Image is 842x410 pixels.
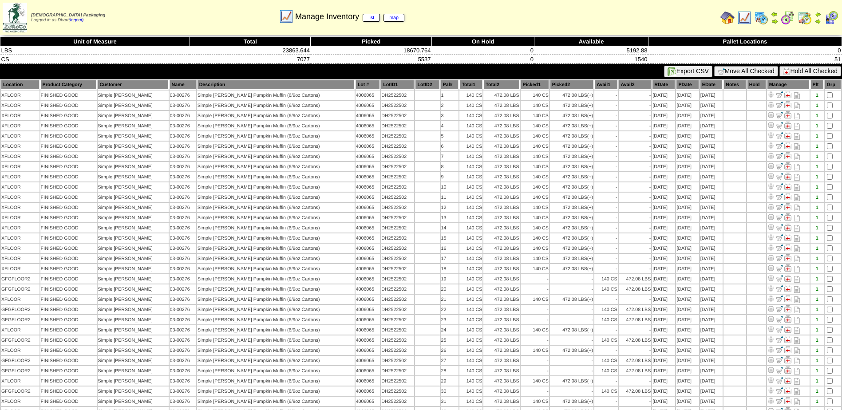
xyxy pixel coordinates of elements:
[776,213,783,221] img: Move
[811,134,823,139] div: 1
[356,111,380,120] td: 4006065
[1,111,40,120] td: XFLOOR
[810,80,824,90] th: Plt
[676,80,699,90] th: PDate
[0,55,190,64] td: CS
[483,101,519,110] td: 472.08 LBS
[784,183,791,190] img: Manage Hold
[784,387,791,394] img: Manage Hold
[776,367,783,374] img: Move
[784,101,791,108] img: Manage Hold
[648,55,842,64] td: 51
[794,102,800,109] i: Note
[700,142,723,151] td: [DATE]
[40,152,97,161] td: FINISHED GOOD
[587,113,593,118] div: (+)
[190,46,311,55] td: 23863.644
[98,111,169,120] td: Simple [PERSON_NAME]
[619,111,652,120] td: -
[676,131,699,141] td: [DATE]
[170,80,196,90] th: Name
[587,144,593,149] div: (+)
[776,91,783,98] img: Move
[1,131,40,141] td: XFLOOR
[550,152,593,161] td: 472.08 LBS
[784,326,791,333] img: Manage Hold
[381,121,414,130] td: DH2522502
[776,132,783,139] img: Move
[381,131,414,141] td: DH2522502
[776,244,783,251] img: Move
[652,91,675,100] td: [DATE]
[700,152,723,161] td: [DATE]
[619,121,652,130] td: -
[459,121,482,130] td: 140 CS
[664,66,712,77] button: Export CSV
[784,315,791,323] img: Manage Hold
[776,234,783,241] img: Move
[771,18,778,25] img: arrowright.gif
[170,91,196,100] td: 03-00276
[594,111,617,120] td: -
[550,142,593,151] td: 472.08 LBS
[1,152,40,161] td: XFLOOR
[459,91,482,100] td: 140 CS
[652,111,675,120] td: [DATE]
[295,12,404,21] span: Manage Inventory
[311,37,432,46] th: Picked
[441,152,459,161] td: 7
[776,285,783,292] img: Move
[652,142,675,151] td: [DATE]
[767,183,775,190] img: Adjust
[767,213,775,221] img: Adjust
[459,152,482,161] td: 140 CS
[197,152,355,161] td: Simple [PERSON_NAME] Pumpkin Muffin (6/9oz Cartons)
[550,131,593,141] td: 472.08 LBS
[767,111,775,118] img: Adjust
[676,152,699,161] td: [DATE]
[784,91,791,98] img: Manage Hold
[794,92,800,99] i: Note
[794,143,800,150] i: Note
[521,121,549,130] td: 140 CS
[459,142,482,151] td: 140 CS
[814,18,822,25] img: arrowright.gif
[550,101,593,110] td: 472.08 LBS
[776,275,783,282] img: Move
[381,152,414,161] td: DH2522502
[784,254,791,261] img: Manage Hold
[40,91,97,100] td: FINISHED GOOD
[459,101,482,110] td: 140 CS
[521,101,549,110] td: 140 CS
[811,113,823,118] div: 1
[459,131,482,141] td: 140 CS
[784,213,791,221] img: Manage Hold
[776,203,783,210] img: Move
[776,346,783,353] img: Move
[459,111,482,120] td: 140 CS
[784,152,791,159] img: Manage Hold
[1,91,40,100] td: XFLOOR
[170,101,196,110] td: 03-00276
[441,101,459,110] td: 2
[550,121,593,130] td: 472.08 LBS
[415,80,439,90] th: LotID2
[550,80,593,90] th: Picked2
[356,101,380,110] td: 4006065
[700,91,723,100] td: [DATE]
[767,275,775,282] img: Adjust
[652,131,675,141] td: [DATE]
[356,152,380,161] td: 4006065
[767,305,775,312] img: Adjust
[776,387,783,394] img: Move
[811,123,823,129] div: 1
[767,346,775,353] img: Adjust
[197,131,355,141] td: Simple [PERSON_NAME] Pumpkin Muffin (6/9oz Cartons)
[776,122,783,129] img: Move
[747,80,766,90] th: Hold
[714,66,778,76] button: Move All Checked
[98,152,169,161] td: Simple [PERSON_NAME]
[825,80,841,90] th: Grp
[767,91,775,98] img: Adjust
[381,91,414,100] td: DH2522502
